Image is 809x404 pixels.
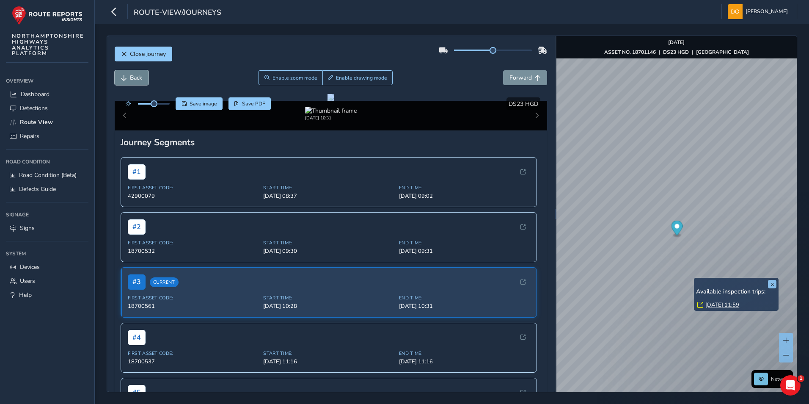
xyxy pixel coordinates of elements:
span: Start Time: [263,295,394,301]
div: Map marker [671,221,682,238]
span: First Asset Code: [128,350,259,357]
a: [DATE] 11:59 [705,301,739,309]
a: Signs [6,221,88,235]
span: [DATE] 10:31 [399,302,530,310]
span: Detections [20,104,48,112]
strong: [GEOGRAPHIC_DATA] [696,49,749,55]
span: Dashboard [21,90,50,98]
span: End Time: [399,185,530,191]
span: 1 [798,375,804,382]
span: Current [150,277,179,287]
span: Network [771,376,790,382]
button: Zoom [259,70,322,85]
span: Route View [20,118,53,126]
span: Devices [20,263,40,271]
span: Start Time: [263,185,394,191]
span: Users [20,277,35,285]
strong: ASSET NO. 18701146 [604,49,656,55]
img: diamond-layout [728,4,743,19]
span: [DATE] 09:02 [399,192,530,200]
h6: Available inspection trips: [696,288,776,296]
span: First Asset Code: [128,185,259,191]
span: [DATE] 10:28 [263,302,394,310]
span: Forward [509,74,532,82]
span: End Time: [399,240,530,246]
span: 42900079 [128,192,259,200]
span: [DATE] 11:16 [263,358,394,365]
iframe: Intercom live chat [780,375,801,396]
span: 18700537 [128,358,259,365]
span: Road Condition (Beta) [19,171,77,179]
a: Help [6,288,88,302]
button: PDF [228,97,271,110]
a: Dashboard [6,87,88,101]
span: [PERSON_NAME] [746,4,788,19]
a: Route View [6,115,88,129]
span: Enable drawing mode [336,75,387,81]
span: [DATE] 09:30 [263,247,394,255]
img: Thumbnail frame [305,107,357,115]
span: [DATE] 09:31 [399,247,530,255]
span: NORTHAMPTONSHIRE HIGHWAYS ANALYTICS PLATFORM [12,33,84,56]
span: route-view/journeys [134,7,221,19]
button: x [768,280,776,288]
span: # 1 [128,164,146,180]
button: Save [176,97,223,110]
img: rr logo [12,6,83,25]
span: 18700532 [128,247,259,255]
span: # 4 [128,330,146,345]
button: Draw [322,70,393,85]
strong: [DATE] [668,39,685,46]
span: First Asset Code: [128,240,259,246]
a: Users [6,274,88,288]
div: System [6,247,88,260]
button: Forward [503,70,547,85]
span: Repairs [20,132,39,140]
span: # 3 [128,274,146,290]
a: Devices [6,260,88,274]
span: Close journey [130,50,166,58]
span: End Time: [399,350,530,357]
a: Detections [6,101,88,115]
span: Help [19,291,32,299]
div: [DATE] 10:31 [305,115,357,121]
div: Journey Segments [121,136,542,148]
strong: DS23 HGD [663,49,689,55]
button: [PERSON_NAME] [728,4,791,19]
span: [DATE] 11:16 [399,358,530,365]
span: Defects Guide [19,185,56,193]
span: # 5 [128,385,146,400]
a: Road Condition (Beta) [6,168,88,182]
span: Back [130,74,142,82]
span: Save image [190,100,217,107]
span: End Time: [399,295,530,301]
button: Close journey [115,47,172,61]
div: | | [604,49,749,55]
span: # 2 [128,219,146,235]
span: Enable zoom mode [272,75,317,81]
span: DS23 HGD [509,100,538,108]
span: Start Time: [263,350,394,357]
span: Signs [20,224,35,232]
span: Save PDF [242,100,265,107]
button: Back [115,70,149,85]
span: Start Time: [263,240,394,246]
div: Signage [6,208,88,221]
a: Repairs [6,129,88,143]
span: [DATE] 08:37 [263,192,394,200]
a: Defects Guide [6,182,88,196]
span: 18700561 [128,302,259,310]
span: First Asset Code: [128,295,259,301]
div: Overview [6,75,88,87]
div: Road Condition [6,155,88,168]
